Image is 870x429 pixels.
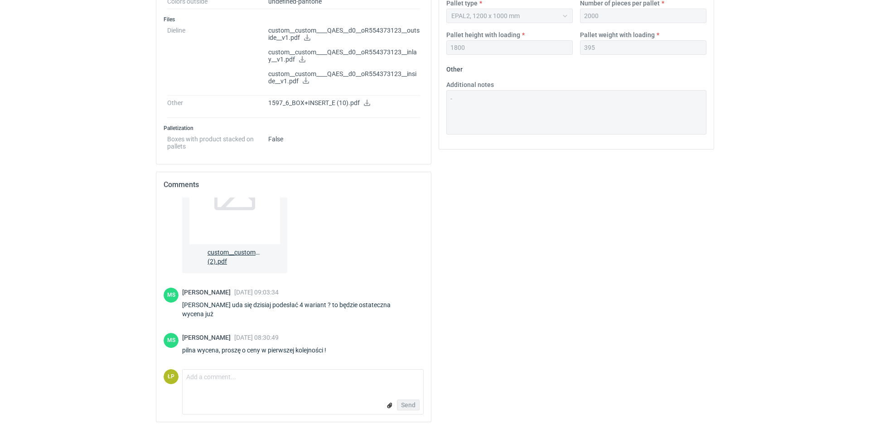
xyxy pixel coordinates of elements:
p: custom__custom____QAES__d0__oR554373123__outside__v1.pdf [268,27,420,42]
div: [PERSON_NAME] uda się dzisiaj podesłać 4 wariant ? to będzie ostateczna wycena już [182,300,424,318]
figcaption: MS [164,333,179,348]
span: [DATE] 09:03:34 [234,289,279,296]
p: custom__custom____QAES__d0__oR554373123__inlay__v1.pdf [268,48,420,64]
p: 1597_6_BOX+INSERT_E (10).pdf [268,99,420,107]
div: pilna wycena, proszę o ceny w pierwszej kolejności ! [182,346,337,355]
legend: Other [446,62,463,73]
label: Pallet weight with loading [580,30,655,39]
h3: Files [164,16,424,23]
span: custom__custom____QAES__d0__oR554373123__outside__v1 (2).pdf [208,244,262,266]
h2: Comments [164,179,424,190]
span: [PERSON_NAME] [182,289,234,296]
h3: Palletization [164,125,424,132]
dt: Dieline [167,23,268,96]
span: [DATE] 08:30:49 [234,334,279,341]
div: Maciej Sikora [164,288,179,303]
label: Additional notes [446,80,494,89]
textarea: - [446,90,706,135]
div: Łukasz Postawa [164,369,179,384]
dt: Other [167,96,268,118]
label: Pallet height with loading [446,30,520,39]
figcaption: ŁP [164,369,179,384]
span: [PERSON_NAME] [182,334,234,341]
dd: False [268,132,420,150]
div: Maciej Sikora [164,333,179,348]
span: Send [401,402,416,408]
p: custom__custom____QAES__d0__oR554373123__inside__v1.pdf [268,70,420,86]
figcaption: MS [164,288,179,303]
button: Send [397,400,420,410]
dt: Boxes with product stacked on pallets [167,132,268,150]
a: custom__custom____QAES__d0__oR554373123__outside__v1 (2).pdf [182,128,287,273]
